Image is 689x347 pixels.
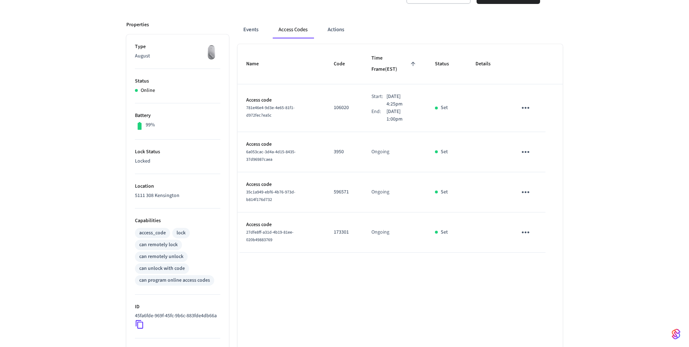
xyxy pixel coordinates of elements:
[126,21,149,29] p: Properties
[246,141,317,148] p: Access code
[139,265,185,272] div: can unlock with code
[135,43,220,51] p: Type
[672,328,680,340] img: SeamLogoGradient.69752ec5.svg
[246,58,268,70] span: Name
[135,112,220,119] p: Battery
[139,241,178,249] div: can remotely lock
[435,58,458,70] span: Status
[371,93,386,108] div: Start:
[135,303,220,311] p: ID
[371,53,417,75] span: Time Frame(EST)
[386,93,418,108] p: [DATE] 4:25pm
[135,158,220,165] p: Locked
[135,217,220,225] p: Capabilities
[246,105,295,118] span: 781e46e4-9d3e-4e65-81f1-d972fec7ea5c
[441,229,448,236] p: Set
[441,188,448,196] p: Set
[135,183,220,190] p: Location
[246,149,296,163] span: 6a053cac-3d4a-4d15-8435-37d96987caea
[334,229,354,236] p: 173301
[135,192,220,200] p: 5111 308 Kensington
[386,108,418,123] p: [DATE] 1:00pm
[246,97,317,104] p: Access code
[246,221,317,229] p: Access code
[441,148,448,156] p: Set
[246,189,295,203] span: 35c1a949-ebf6-4b76-973d-b814f176d732
[363,132,426,172] td: Ongoing
[177,229,186,237] div: lock
[135,312,217,320] p: 45fa6fde-969f-45fc-9b6c-883fde4db66a
[139,253,183,261] div: can remotely unlock
[246,229,294,243] span: 27dfe8ff-a31d-4b19-81ee-020b49883769
[371,108,386,123] div: End:
[139,229,166,237] div: access_code
[441,104,448,112] p: Set
[246,181,317,188] p: Access code
[322,21,350,38] button: Actions
[334,188,354,196] p: 596571
[238,44,563,253] table: sticky table
[135,148,220,156] p: Lock Status
[135,52,220,60] p: August
[363,172,426,212] td: Ongoing
[334,104,354,112] p: 106020
[475,58,500,70] span: Details
[141,87,155,94] p: Online
[273,21,313,38] button: Access Codes
[135,78,220,85] p: Status
[334,58,354,70] span: Code
[202,43,220,61] img: August Wifi Smart Lock 3rd Gen, Silver, Front
[238,21,264,38] button: Events
[238,21,563,38] div: ant example
[139,277,210,284] div: can program online access codes
[146,121,155,129] p: 99%
[334,148,354,156] p: 3950
[363,212,426,253] td: Ongoing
